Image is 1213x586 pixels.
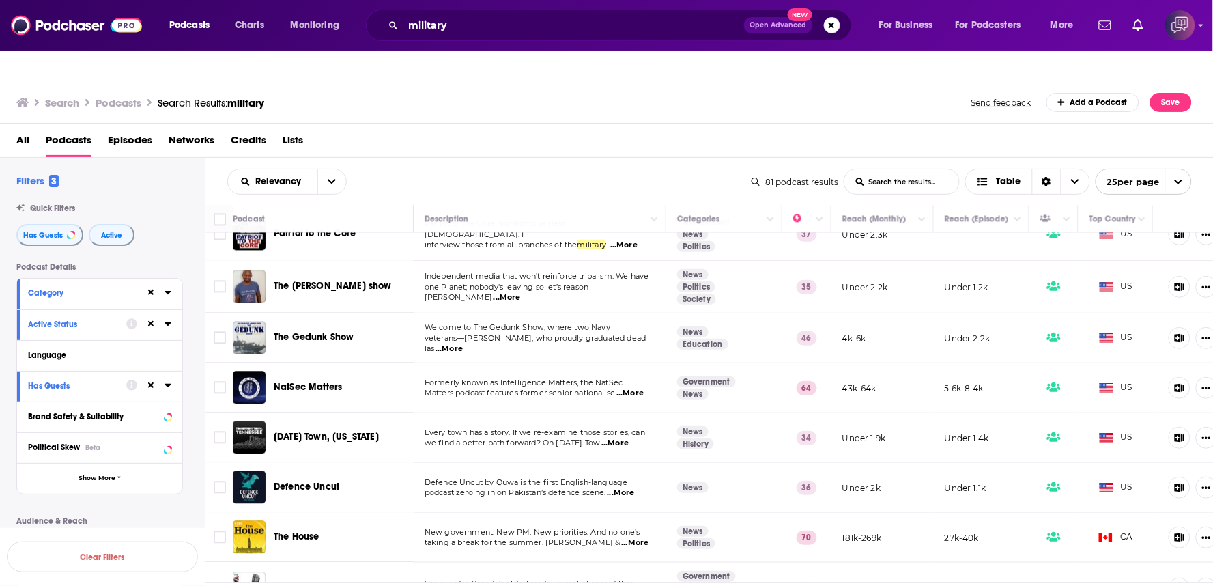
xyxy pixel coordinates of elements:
[274,482,339,493] span: Defence Uncut
[1100,227,1133,241] span: US
[231,129,266,157] a: Credits
[158,96,264,109] div: Search Results:
[28,408,171,425] button: Brand Safety & Suitability
[425,488,606,497] span: podcast zeroing in on Pakistan’s defence scene.
[11,12,142,38] a: Podchaser - Follow, Share and Rate Podcasts
[677,269,709,280] a: News
[577,240,606,249] span: military
[425,333,646,354] span: veterans—[PERSON_NAME], who proudly graduated dead las
[606,240,609,249] span: -
[1100,331,1133,345] span: US
[752,177,838,187] div: 81 podcast results
[945,532,979,544] p: 27k-40k
[274,531,319,544] a: The House
[1100,481,1133,494] span: US
[28,346,171,363] button: Language
[28,316,126,333] button: Active Status
[797,481,817,494] p: 36
[274,228,356,240] span: Patriot to the Core
[16,516,183,526] p: Audience & Reach
[425,428,645,437] span: Every town has a story. If we re-examine those stories, can
[30,204,75,213] span: Quick Filters
[228,177,317,186] button: open menu
[317,169,346,194] button: open menu
[436,344,463,354] span: ...More
[425,211,468,227] div: Description
[1096,171,1160,193] span: 25 per page
[16,174,59,187] h2: Filters
[227,169,347,195] h2: Choose List sort
[28,320,117,329] div: Active Status
[96,96,141,109] h3: Podcasts
[233,471,266,504] img: Defence Uncut
[283,129,303,157] a: Lists
[233,421,266,454] a: Tomorrow Town, Tennessee
[677,294,716,305] a: Society
[1040,211,1059,227] div: Has Guests
[956,16,1021,35] span: For Podcasters
[1094,14,1117,37] a: Show notifications dropdown
[608,488,635,499] span: ...More
[677,241,715,252] a: Politics
[214,432,226,444] span: Toggle select row
[616,388,644,399] span: ...More
[425,388,616,397] span: Matters podcast features former senior national se
[233,372,266,404] a: NatSec Matters
[425,438,601,447] span: we find a better path forward? On [DATE] Tow
[677,538,715,549] a: Politics
[947,14,1041,36] button: open menu
[425,240,577,249] span: interview those from all branches of the
[965,169,1090,195] button: Choose View
[214,281,226,293] span: Toggle select row
[967,97,1036,109] button: Send feedback
[1096,169,1192,195] button: open menu
[750,22,807,29] span: Open Advanced
[169,129,214,157] a: Networks
[1099,531,1133,544] span: CA
[108,129,152,157] span: Episodes
[677,376,736,387] a: Government
[945,432,989,444] p: Under 1.4k
[797,227,817,241] p: 37
[28,412,160,421] div: Brand Safety & Suitability
[793,211,812,227] div: Power Score
[914,212,930,228] button: Column Actions
[46,129,91,157] a: Podcasts
[797,531,817,544] p: 70
[677,339,728,350] a: Education
[797,381,817,395] p: 64
[677,571,736,582] a: Government
[274,481,339,494] a: Defence Uncut
[945,211,1008,227] div: Reach (Episode)
[797,431,817,445] p: 34
[16,129,29,157] span: All
[274,331,354,345] a: The Gedunk Show
[233,270,266,303] img: The Darrell McClain show
[1100,280,1133,294] span: US
[214,332,226,344] span: Toggle select row
[274,227,356,241] a: Patriot to the Core
[425,527,640,537] span: New government. New PM. New priorities. And no one’s
[945,281,988,293] p: Under 1.2k
[677,526,709,537] a: News
[233,218,266,251] a: Patriot to the Core
[842,281,888,293] p: Under 2.2k
[169,16,210,35] span: Podcasts
[28,377,126,394] button: Has Guests
[744,17,813,33] button: Open AdvancedNew
[842,211,906,227] div: Reach (Monthly)
[945,382,984,394] p: 5.6k-8.4k
[842,229,888,240] p: Under 2.3k
[214,228,226,240] span: Toggle select row
[274,280,392,294] a: The [PERSON_NAME] show
[425,219,566,239] span: Patriot to the Core highlights selfless [DEMOGRAPHIC_DATA]. I
[842,333,866,344] p: 4k-6k
[45,96,79,109] h3: Search
[1032,169,1061,194] div: Sort Direction
[621,538,648,548] span: ...More
[28,381,117,391] div: Has Guests
[601,438,629,449] span: ...More
[425,271,649,281] span: Independent media that won't reinforce tribalism. We have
